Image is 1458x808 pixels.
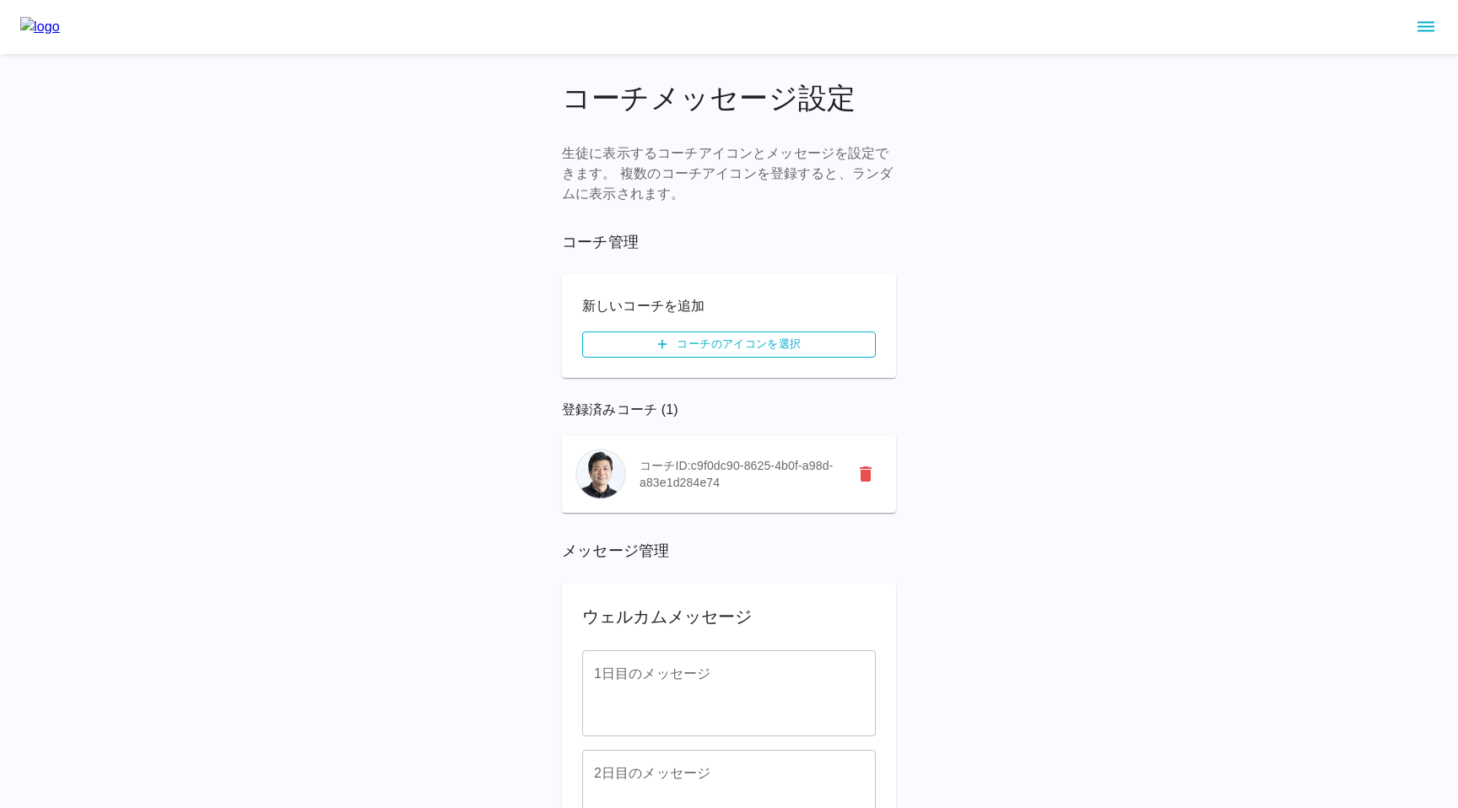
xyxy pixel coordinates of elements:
[582,603,876,630] h6: ウェルカムメッセージ
[562,143,896,204] p: 生徒に表示するコーチアイコンとメッセージを設定できます。 複数のコーチアイコンを登録すると、ランダムに表示されます。
[1412,13,1440,41] button: sidemenu
[582,294,876,318] h6: 新しいコーチを追加
[562,231,896,254] p: コーチ管理
[575,449,626,499] img: dummy
[582,331,876,358] label: コーチのアイコンを選択
[562,398,896,422] h6: 登録済みコーチ ( 1 )
[562,540,896,563] p: メッセージ管理
[640,457,835,491] p: コーチID: c9f0dc90-8625-4b0f-a98d-a83e1d284e74
[20,17,60,37] img: logo
[562,81,896,116] h1: コーチメッセージ設定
